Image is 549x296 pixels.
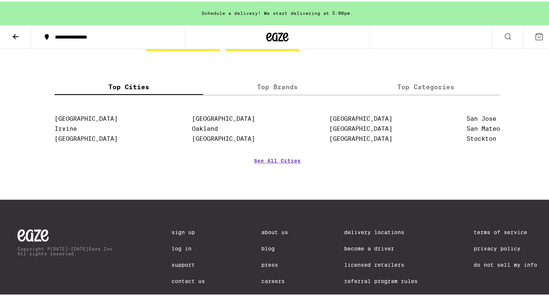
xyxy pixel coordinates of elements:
[329,124,392,131] a: [GEOGRAPHIC_DATA]
[344,277,418,283] a: Referral Program Rules
[329,134,392,141] a: [GEOGRAPHIC_DATA]
[344,244,418,250] a: Become a Driver
[192,134,255,141] a: [GEOGRAPHIC_DATA]
[171,260,205,266] a: Support
[254,156,301,184] a: See All Cities
[344,260,418,266] a: Licensed Retailers
[474,244,537,250] a: Privacy Policy
[474,260,537,266] a: Do Not Sell My Info
[171,244,205,250] a: Log In
[55,77,500,94] div: tabs
[4,5,53,11] span: Hi. Need any help?
[261,228,288,234] a: About Us
[203,77,352,93] label: Top Brands
[344,228,418,234] a: Delivery Locations
[261,244,288,250] a: Blog
[467,124,500,131] a: San Mateo
[17,245,115,255] p: Copyright © [DATE]-[DATE] Eaze Inc. All rights reserved.
[55,114,118,121] a: [GEOGRAPHIC_DATA]
[55,134,118,141] a: [GEOGRAPHIC_DATA]
[55,124,77,131] a: Irvine
[192,114,255,121] a: [GEOGRAPHIC_DATA]
[192,124,218,131] a: Oakland
[352,77,500,93] label: Top Categories
[55,77,203,93] label: Top Cities
[329,114,392,121] a: [GEOGRAPHIC_DATA]
[171,277,205,283] a: Contact Us
[261,277,288,283] a: Careers
[467,134,496,141] a: Stockton
[171,228,205,234] a: Sign Up
[474,228,537,234] a: Terms of Service
[261,260,288,266] a: Press
[467,114,496,121] a: San Jose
